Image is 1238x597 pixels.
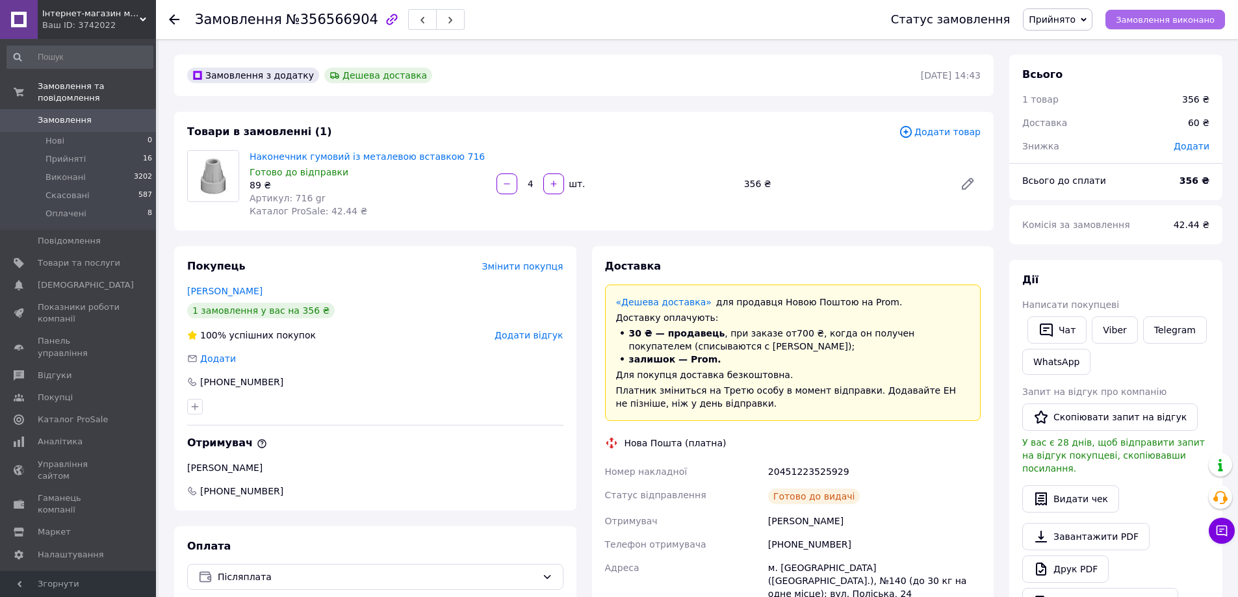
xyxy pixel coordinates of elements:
[766,533,983,556] div: [PHONE_NUMBER]
[187,68,319,83] div: Замовлення з додатку
[218,570,537,584] span: Післяплата
[187,461,563,474] div: [PERSON_NAME]
[605,466,688,477] span: Номер накладної
[38,235,101,247] span: Повідомлення
[1027,316,1087,344] button: Чат
[199,485,285,498] span: [PHONE_NUMBER]
[1022,523,1150,550] a: Завантажити PDF
[38,459,120,482] span: Управління сайтом
[1180,175,1209,186] b: 356 ₴
[286,12,378,27] span: №356566904
[324,68,432,83] div: Дешева доставка
[1022,141,1059,151] span: Знижка
[250,167,348,177] span: Готово до відправки
[45,135,64,147] span: Нові
[38,526,71,538] span: Маркет
[1022,387,1167,397] span: Запит на відгук про компанію
[1022,175,1106,186] span: Всього до сплати
[482,261,563,272] span: Змінити покупця
[605,516,658,526] span: Отримувач
[1022,273,1038,286] span: Дії
[1092,316,1137,344] a: Viber
[605,563,639,573] span: Адреса
[187,260,246,272] span: Покупець
[187,286,263,296] a: [PERSON_NAME]
[138,190,152,201] span: 587
[143,153,152,165] span: 16
[605,539,706,550] span: Телефон отримувача
[1022,68,1063,81] span: Всього
[148,208,152,220] span: 8
[188,151,239,201] img: Наконечник гумовий із металевою вставкою 716
[766,460,983,483] div: 20451223525929
[891,13,1011,26] div: Статус замовлення
[1022,94,1059,105] span: 1 товар
[38,301,120,325] span: Показники роботи компанії
[169,13,179,26] div: Повернутися назад
[495,330,563,340] span: Додати відгук
[45,190,90,201] span: Скасовані
[1174,220,1209,230] span: 42.44 ₴
[38,414,108,426] span: Каталог ProSale
[1116,15,1215,25] span: Замовлення виконано
[200,330,226,340] span: 100%
[38,257,120,269] span: Товари та послуги
[45,171,86,183] span: Виконані
[629,354,721,364] span: залишок — Prom.
[1105,10,1225,29] button: Замовлення виконано
[199,375,285,388] div: [PHONE_NUMBER]
[921,70,981,81] time: [DATE] 14:43
[195,12,282,27] span: Замовлення
[38,81,156,104] span: Замовлення та повідомлення
[38,392,73,403] span: Покупці
[605,260,662,272] span: Доставка
[250,151,485,162] a: Наконечник гумовий із металевою вставкою 716
[1029,14,1076,25] span: Прийнято
[766,509,983,533] div: [PERSON_NAME]
[148,135,152,147] span: 0
[187,540,231,552] span: Оплата
[605,490,706,500] span: Статус відправлення
[1022,437,1205,474] span: У вас є 28 днів, щоб відправити запит на відгук покупцеві, скопіювавши посилання.
[42,8,140,19] span: Інтернет-магазин медтехніки та товарів для здоров'я ВаМторг
[45,208,86,220] span: Оплачені
[250,206,367,216] span: Каталог ProSale: 42.44 ₴
[38,370,71,381] span: Відгуки
[187,437,267,449] span: Отримувач
[955,171,981,197] a: Редагувати
[187,125,332,138] span: Товари в замовленні (1)
[616,327,970,353] li: , при заказе от 700 ₴ , когда он получен покупателем (списываются с [PERSON_NAME]);
[187,303,335,318] div: 1 замовлення у вас на 356 ₴
[565,177,586,190] div: шт.
[1022,485,1119,513] button: Видати чек
[1022,555,1109,583] a: Друк PDF
[616,384,970,410] div: Платник зміниться на Третю особу в момент відправки. Додавайте ЕН не пізніше, ніж у день відправки.
[768,489,860,504] div: Готово до видачі
[1022,118,1067,128] span: Доставка
[1022,299,1119,310] span: Написати покупцеві
[42,19,156,31] div: Ваш ID: 3742022
[38,279,134,291] span: [DEMOGRAPHIC_DATA]
[739,175,949,193] div: 356 ₴
[38,492,120,516] span: Гаманець компанії
[6,45,153,69] input: Пошук
[38,114,92,126] span: Замовлення
[1182,93,1209,106] div: 356 ₴
[1174,141,1209,151] span: Додати
[38,436,83,448] span: Аналітика
[250,179,486,192] div: 89 ₴
[616,296,970,309] div: для продавця Новою Поштою на Prom.
[1180,108,1217,137] div: 60 ₴
[134,171,152,183] span: 3202
[1022,220,1130,230] span: Комісія за замовлення
[45,153,86,165] span: Прийняті
[250,193,325,203] span: Артикул: 716 gr
[621,437,730,450] div: Нова Пошта (платна)
[616,311,970,324] div: Доставку оплачують:
[1209,518,1235,544] button: Чат з покупцем
[1022,403,1198,431] button: Скопіювати запит на відгук
[616,368,970,381] div: Для покупця доставка безкоштовна.
[616,297,712,307] a: «Дешева доставка»
[200,353,236,364] span: Додати
[38,335,120,359] span: Панель управління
